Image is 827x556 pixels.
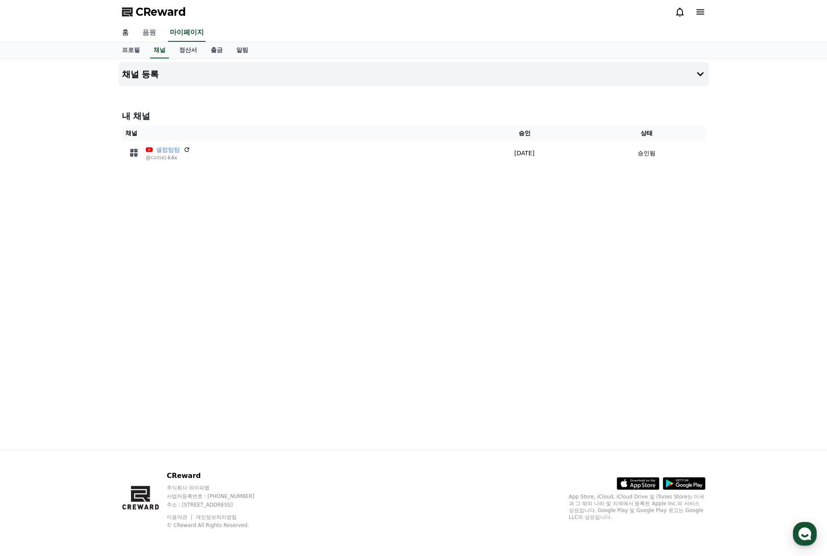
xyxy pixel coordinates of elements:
a: 홈 [115,24,136,42]
span: CReward [136,5,186,19]
a: 프로필 [115,42,147,58]
p: 사업자등록번호 : [PHONE_NUMBER] [167,493,271,500]
button: 채널 등록 [119,62,709,86]
th: 상태 [588,125,705,141]
p: © CReward All Rights Reserved. [167,522,271,529]
a: 음원 [136,24,163,42]
img: 셀럽탐탐 [125,145,142,162]
h4: 내 채널 [122,110,705,122]
a: 알림 [229,42,255,58]
p: 승인됨 [638,149,656,158]
a: 개인정보처리방침 [196,514,237,520]
p: 주식회사 와이피랩 [167,484,271,491]
p: [DATE] [464,149,585,158]
a: 정산서 [172,42,204,58]
a: 대화 [56,270,110,292]
th: 채널 [122,125,461,141]
p: App Store, iCloud, iCloud Drive 및 iTunes Store는 미국과 그 밖의 나라 및 지역에서 등록된 Apple Inc.의 서비스 상표입니다. Goo... [569,493,705,521]
th: 승인 [461,125,589,141]
a: 설정 [110,270,164,292]
a: 홈 [3,270,56,292]
a: 셀럽탐탐 [156,145,180,154]
a: 출금 [204,42,229,58]
span: 대화 [78,284,88,290]
h4: 채널 등록 [122,69,159,79]
a: 마이페이지 [168,24,206,42]
span: 홈 [27,283,32,290]
p: @다아리-k4x [146,154,190,161]
a: CReward [122,5,186,19]
p: 주소 : [STREET_ADDRESS] [167,501,271,508]
a: 이용약관 [167,514,194,520]
span: 설정 [132,283,142,290]
a: 채널 [150,42,169,58]
p: CReward [167,471,271,481]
